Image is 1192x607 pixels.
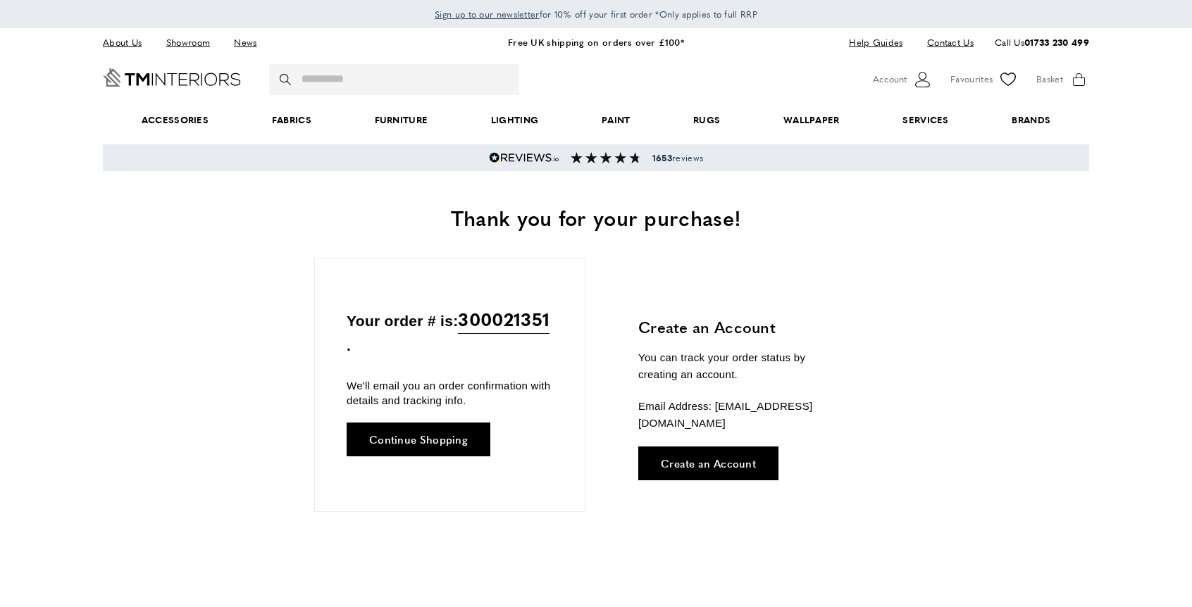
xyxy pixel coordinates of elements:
[240,99,343,142] a: Fabrics
[981,99,1082,142] a: Brands
[662,99,752,142] a: Rugs
[369,434,468,444] span: Continue Shopping
[110,99,240,142] span: Accessories
[638,446,778,480] a: Create an Account
[995,35,1089,50] p: Call Us
[489,152,559,163] img: Reviews.io 5 stars
[871,99,981,142] a: Services
[571,152,641,163] img: Reviews section
[652,151,672,164] strong: 1653
[950,69,1019,90] a: Favourites
[950,72,993,87] span: Favourites
[223,33,267,52] a: News
[638,316,846,338] h3: Create an Account
[458,305,550,334] span: 300021351
[570,99,662,142] a: Paint
[638,349,846,383] p: You can track your order status by creating an account.
[347,305,553,358] p: Your order # is: .
[103,33,152,52] a: About Us
[752,99,871,142] a: Wallpaper
[873,72,907,87] span: Account
[435,8,540,20] span: Sign up to our newsletter
[156,33,221,52] a: Showroom
[652,152,703,163] span: reviews
[347,378,553,408] p: We'll email you an order confirmation with details and tracking info.
[508,35,684,49] a: Free UK shipping on orders over £100*
[280,64,294,95] button: Search
[638,398,846,432] p: Email Address: [EMAIL_ADDRESS][DOMAIN_NAME]
[459,99,570,142] a: Lighting
[838,33,913,52] a: Help Guides
[661,458,756,468] span: Create an Account
[435,8,757,20] span: for 10% off your first order *Only applies to full RRP
[435,7,540,21] a: Sign up to our newsletter
[451,202,741,232] span: Thank you for your purchase!
[103,68,241,87] a: Go to Home page
[343,99,459,142] a: Furniture
[873,69,933,90] button: Customer Account
[347,423,490,456] a: Continue Shopping
[1024,35,1089,49] a: 01733 230 499
[917,33,974,52] a: Contact Us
